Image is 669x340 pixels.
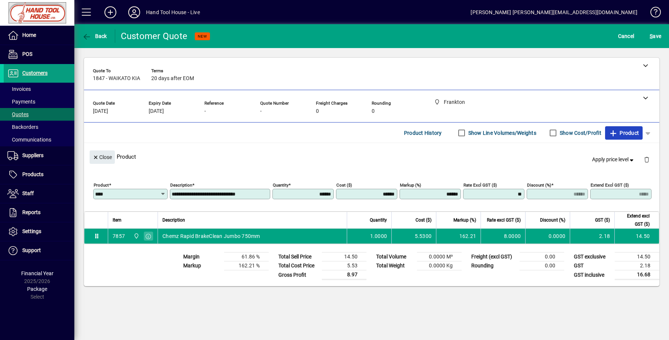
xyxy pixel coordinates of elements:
[113,232,125,240] div: 7857
[4,26,74,45] a: Home
[520,252,564,261] td: 0.00
[94,182,109,188] mat-label: Product
[22,32,36,38] span: Home
[4,133,74,146] a: Communications
[370,232,387,240] span: 1.0000
[27,286,47,292] span: Package
[645,1,660,26] a: Knowledge Base
[609,127,639,139] span: Product
[22,209,41,215] span: Reports
[468,261,520,270] td: Rounding
[468,252,520,261] td: Freight (excl GST)
[520,261,564,270] td: 0.00
[90,150,115,164] button: Close
[93,151,112,163] span: Close
[372,252,417,261] td: Total Volume
[650,30,661,42] span: ave
[80,29,109,43] button: Back
[4,121,74,133] a: Backorders
[121,30,188,42] div: Customer Quote
[322,270,366,280] td: 8.97
[98,6,122,19] button: Add
[146,6,200,18] div: Hand Tool House - Live
[589,153,638,166] button: Apply price level
[4,241,74,260] a: Support
[336,182,352,188] mat-label: Cost ($)
[525,229,570,244] td: 0.0000
[463,182,497,188] mat-label: Rate excl GST ($)
[4,146,74,165] a: Suppliers
[4,165,74,184] a: Products
[224,261,269,270] td: 162.21 %
[149,108,164,114] span: [DATE]
[370,216,387,224] span: Quantity
[4,222,74,241] a: Settings
[615,252,659,261] td: 14.50
[638,150,656,168] button: Delete
[22,152,43,158] span: Suppliers
[614,229,659,244] td: 14.50
[22,70,48,76] span: Customers
[527,182,551,188] mat-label: Discount (%)
[224,252,269,261] td: 61.86 %
[570,252,615,261] td: GST exclusive
[7,99,35,105] span: Payments
[7,124,38,130] span: Backorders
[540,216,565,224] span: Discount (%)
[93,76,140,82] span: 1847 - WAIKATO KIA
[453,216,476,224] span: Markup (%)
[570,270,615,280] td: GST inclusive
[322,261,366,270] td: 5.53
[467,129,536,137] label: Show Line Volumes/Weights
[7,86,31,92] span: Invoices
[204,108,206,114] span: -
[558,129,601,137] label: Show Cost/Profit
[275,261,322,270] td: Total Cost Price
[22,228,41,234] span: Settings
[132,232,140,240] span: Frankton
[180,261,224,270] td: Markup
[4,184,74,203] a: Staff
[82,33,107,39] span: Back
[88,153,117,160] app-page-header-button: Close
[260,108,262,114] span: -
[400,182,421,188] mat-label: Markup (%)
[616,29,636,43] button: Cancel
[4,203,74,222] a: Reports
[7,137,51,143] span: Communications
[372,108,375,114] span: 0
[618,30,634,42] span: Cancel
[436,229,481,244] td: 162.21
[4,108,74,121] a: Quotes
[275,270,322,280] td: Gross Profit
[417,261,462,270] td: 0.0000 Kg
[21,270,54,276] span: Financial Year
[198,34,207,39] span: NEW
[151,76,194,82] span: 20 days after EOM
[180,252,224,261] td: Margin
[170,182,192,188] mat-label: Description
[595,216,610,224] span: GST ($)
[7,111,29,117] span: Quotes
[4,95,74,108] a: Payments
[22,190,34,196] span: Staff
[275,252,322,261] td: Total Sell Price
[74,29,115,43] app-page-header-button: Back
[591,182,629,188] mat-label: Extend excl GST ($)
[316,108,319,114] span: 0
[638,156,656,163] app-page-header-button: Delete
[162,232,260,240] span: Chemz Rapid BrakeClean Jumbo 750mm
[401,126,445,140] button: Product History
[605,126,643,140] button: Product
[113,216,122,224] span: Item
[570,229,614,244] td: 2.18
[22,51,32,57] span: POS
[487,216,521,224] span: Rate excl GST ($)
[570,261,615,270] td: GST
[615,270,659,280] td: 16.68
[648,29,663,43] button: Save
[372,261,417,270] td: Total Weight
[592,156,635,163] span: Apply price level
[93,108,108,114] span: [DATE]
[22,171,43,177] span: Products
